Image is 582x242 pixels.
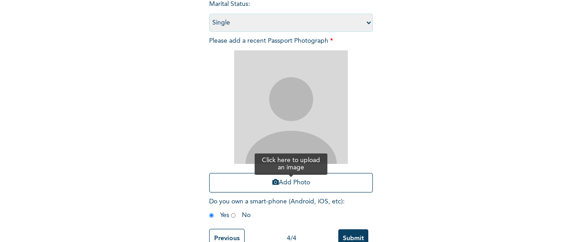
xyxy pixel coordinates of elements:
span: Do you own a smart-phone (Android, iOS, etc) : Yes No [209,198,345,218]
span: Marital Status : [209,1,373,26]
span: Please add a recent Passport Photograph [209,38,373,197]
img: Crop [234,50,348,164]
button: Add Photo [209,173,373,193]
